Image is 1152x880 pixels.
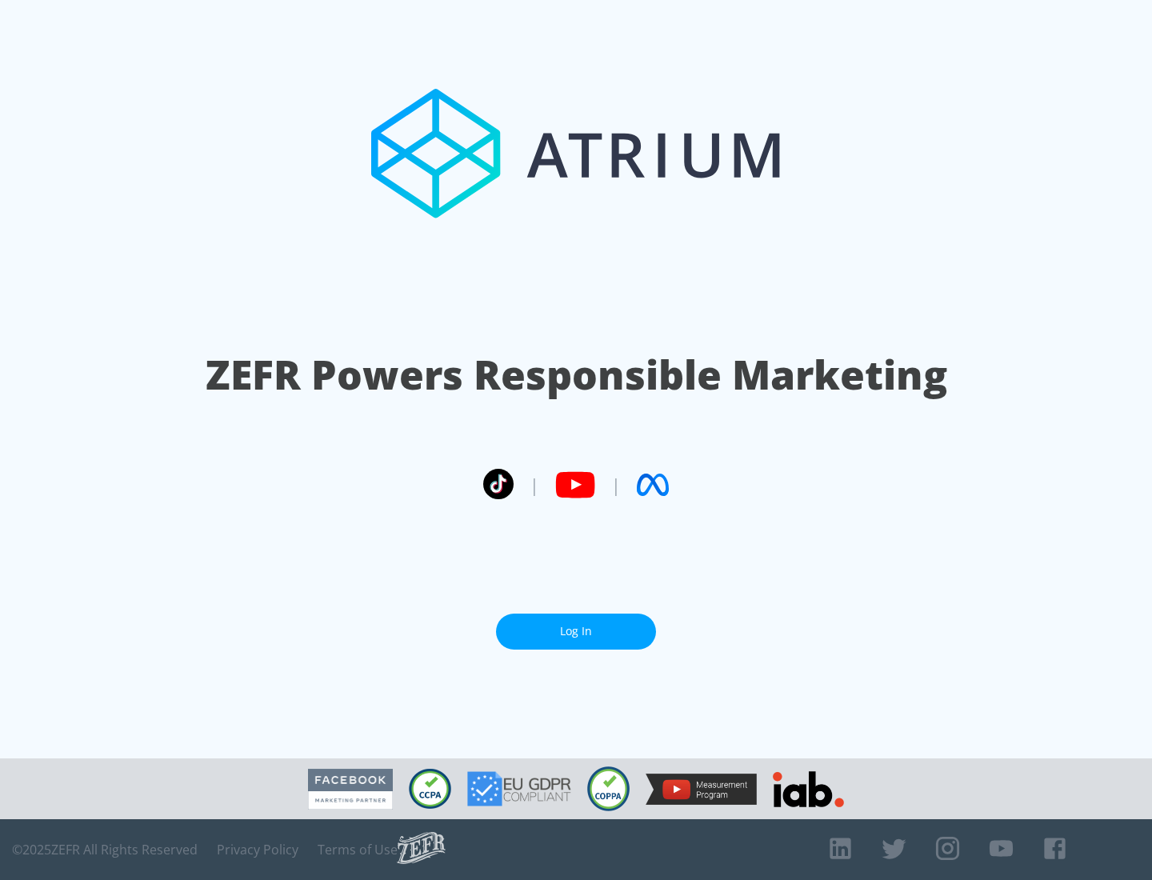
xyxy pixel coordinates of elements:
img: CCPA Compliant [409,769,451,809]
a: Log In [496,614,656,650]
img: GDPR Compliant [467,771,571,806]
img: IAB [773,771,844,807]
img: Facebook Marketing Partner [308,769,393,810]
img: COPPA Compliant [587,766,630,811]
a: Privacy Policy [217,842,298,858]
h1: ZEFR Powers Responsible Marketing [206,347,947,402]
span: | [530,473,539,497]
img: YouTube Measurement Program [646,774,757,805]
span: © 2025 ZEFR All Rights Reserved [12,842,198,858]
span: | [611,473,621,497]
a: Terms of Use [318,842,398,858]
